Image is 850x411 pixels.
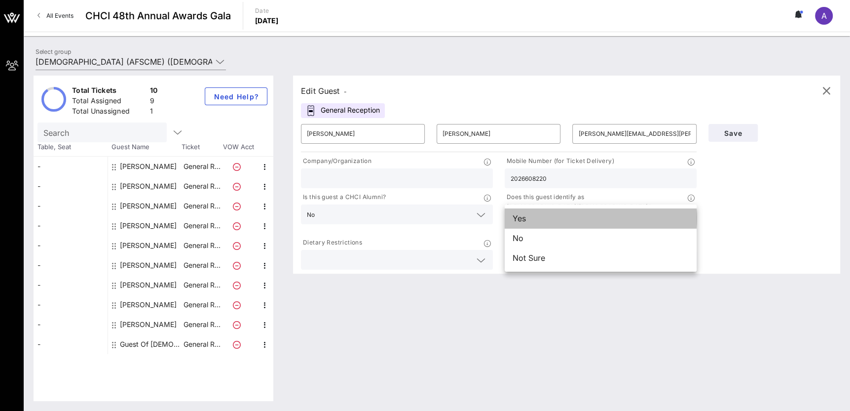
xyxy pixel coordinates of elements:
[443,126,554,142] input: Last Name*
[120,315,177,334] div: Pablo Ros
[182,334,222,354] p: General R…
[182,255,222,275] p: General R…
[120,157,177,176] div: Adam Breihan
[34,236,108,255] div: -
[505,228,697,248] div: No
[120,295,177,315] div: Laura MacDonald
[150,85,158,98] div: 10
[120,255,177,275] div: Freddy Rodriguez
[34,216,108,236] div: -
[708,124,758,142] button: Save
[301,103,385,118] div: General Reception
[301,84,347,98] div: Edit Guest
[205,87,267,105] button: Need Help?
[36,48,71,55] label: Select group
[578,126,690,142] input: Email*
[505,208,697,228] div: Yes
[301,156,371,166] p: Company/Organization
[182,295,222,315] p: General R…
[34,142,108,152] span: Table, Seat
[255,16,279,26] p: [DATE]
[72,106,146,119] div: Total Unassigned
[182,236,222,255] p: General R…
[34,176,108,196] div: -
[120,216,177,236] div: Emiliano Martinez
[505,192,688,212] p: Does this guest identify as [DEMOGRAPHIC_DATA]/[DEMOGRAPHIC_DATA]?
[255,6,279,16] p: Date
[815,7,833,25] div: A
[34,157,108,176] div: -
[46,12,74,19] span: All Events
[120,196,177,216] div: Andrea Rodriguez
[34,315,108,334] div: -
[307,126,419,142] input: First Name*
[821,11,827,21] span: A
[34,334,108,354] div: -
[150,106,158,119] div: 1
[182,216,222,236] p: General R…
[120,176,177,196] div: Adriana Bonilla
[301,192,386,203] p: Is this guest a CHCI Alumni?
[182,275,222,295] p: General R…
[34,196,108,216] div: -
[32,8,79,24] a: All Events
[505,248,697,268] div: Not Sure
[182,315,222,334] p: General R…
[120,275,177,295] div: Julia Santos
[85,8,231,23] span: CHCI 48th Annual Awards Gala
[34,275,108,295] div: -
[182,196,222,216] p: General R…
[182,142,221,152] span: Ticket
[213,92,259,101] span: Need Help?
[108,142,182,152] span: Guest Name
[307,211,315,218] div: No
[120,236,177,255] div: Evelyn Haro
[34,255,108,275] div: -
[72,96,146,108] div: Total Assigned
[301,238,362,248] p: Dietary Restrictions
[182,157,222,176] p: General R…
[34,295,108,315] div: -
[182,176,222,196] p: General R…
[150,96,158,108] div: 9
[716,129,750,137] span: Save
[72,85,146,98] div: Total Tickets
[344,88,347,95] span: -
[301,205,493,224] div: No
[505,156,614,166] p: Mobile Number (for Ticket Delivery)
[221,142,256,152] span: VOW Acct
[120,334,182,354] div: Guest Of American Federation of State, County and Municipal Employees (AFSCME)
